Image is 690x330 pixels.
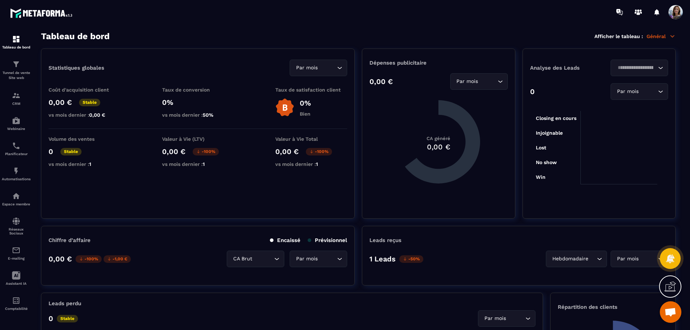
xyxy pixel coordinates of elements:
a: formationformationTunnel de vente Site web [2,55,31,86]
a: accountantaccountantComptabilité [2,291,31,316]
img: formation [12,35,20,43]
p: Taux de satisfaction client [275,87,347,93]
span: 50% [203,112,213,118]
div: Search for option [450,73,508,90]
p: 0,00 € [49,255,72,263]
img: automations [12,192,20,200]
img: b-badge-o.b3b20ee6.svg [275,98,294,117]
img: automations [12,116,20,125]
p: 0 [49,314,53,323]
input: Search for option [640,88,656,96]
p: 0,00 € [275,147,299,156]
img: accountant [12,296,20,305]
img: formation [12,91,20,100]
input: Search for option [319,64,335,72]
p: 1 Leads [369,255,396,263]
div: Search for option [290,60,347,76]
a: social-networksocial-networkRéseaux Sociaux [2,212,31,241]
span: Par mois [615,88,640,96]
p: Valeur à Vie (LTV) [162,136,234,142]
p: Statistiques globales [49,65,104,71]
p: Webinaire [2,127,31,131]
p: -100% [306,148,332,155]
input: Search for option [590,255,595,263]
p: Planificateur [2,152,31,156]
a: formationformationTableau de bord [2,29,31,55]
tspan: Closing en cours [536,115,576,121]
p: Automatisations [2,177,31,181]
p: Leads reçus [369,237,401,243]
div: Search for option [611,251,668,267]
p: 0% [300,99,311,107]
input: Search for option [640,255,656,263]
p: Bien [300,111,311,117]
img: social-network [12,217,20,226]
p: Encaissé [270,237,300,243]
tspan: Win [536,174,546,180]
p: Assistant IA [2,282,31,285]
span: Par mois [294,255,319,263]
p: vs mois dernier : [162,112,234,118]
p: -100% [75,255,102,263]
input: Search for option [254,255,272,263]
span: 1 [203,161,205,167]
p: vs mois dernier : [162,161,234,167]
tspan: No show [536,159,557,165]
p: Valeur à Vie Total [275,136,347,142]
span: Par mois [455,78,480,85]
a: schedulerschedulerPlanificateur [2,136,31,161]
p: CRM [2,102,31,106]
div: Search for option [478,310,535,327]
input: Search for option [319,255,335,263]
img: email [12,246,20,255]
p: Taux de conversion [162,87,234,93]
div: Ouvrir le chat [660,301,681,323]
p: Comptabilité [2,307,31,311]
p: Répartition des clients [558,304,668,310]
p: Stable [79,99,100,106]
p: Dépenses publicitaire [369,60,507,66]
div: Search for option [290,251,347,267]
div: Search for option [611,83,668,100]
p: -50% [399,255,423,263]
span: 0,00 € [89,112,105,118]
p: Tableau de bord [2,45,31,49]
input: Search for option [615,64,656,72]
p: vs mois dernier : [49,112,120,118]
a: automationsautomationsAutomatisations [2,161,31,186]
p: Coût d'acquisition client [49,87,120,93]
span: Hebdomadaire [551,255,590,263]
p: Prévisionnel [308,237,347,243]
p: 0% [162,98,234,107]
input: Search for option [480,78,496,85]
a: automationsautomationsEspace membre [2,186,31,212]
span: 1 [89,161,91,167]
div: Search for option [611,60,668,76]
span: 1 [316,161,318,167]
p: -1,00 € [103,255,131,263]
p: Général [647,33,676,39]
p: Stable [57,315,78,322]
p: 0 [530,87,535,96]
p: Chiffre d’affaire [49,237,91,243]
p: Réseaux Sociaux [2,227,31,235]
p: Leads perdu [49,300,81,307]
p: -100% [193,148,219,155]
p: Volume des ventes [49,136,120,142]
p: vs mois dernier : [275,161,347,167]
a: formationformationCRM [2,86,31,111]
tspan: Injoignable [536,130,563,136]
p: 0 [49,147,53,156]
a: automationsautomationsWebinaire [2,111,31,136]
a: Assistant IA [2,266,31,291]
div: Search for option [227,251,284,267]
p: Afficher le tableau : [594,33,643,39]
tspan: Lost [536,145,546,150]
img: logo [10,6,75,20]
h3: Tableau de bord [41,31,110,41]
p: 0,00 € [369,77,393,86]
span: Par mois [294,64,319,72]
input: Search for option [507,315,524,322]
span: Par mois [615,255,640,263]
p: Stable [60,148,82,155]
